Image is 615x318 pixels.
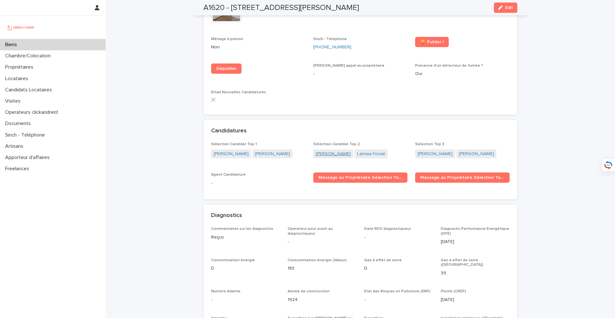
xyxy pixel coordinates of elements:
[441,289,466,293] span: Plomb (CREP)
[211,37,243,41] span: Ménage à prévoir
[313,45,351,49] ringoverc2c-number-84e06f14122c: [PHONE_NUMBER]
[415,37,449,47] a: 🏆 Publier !
[313,45,351,49] ringoverc2c-84e06f14122c: Call with Ringover
[211,227,273,231] span: Commentaires sur les diagnostics
[211,297,280,303] p: -
[3,155,55,161] p: Apporteur d'affaires
[505,5,513,10] span: Edit
[459,151,494,157] a: [PERSON_NAME]
[211,173,246,177] span: Agent Candidature
[211,44,306,51] p: Non
[441,258,483,267] span: Gaz à effet de serre ([GEOGRAPHIC_DATA])
[288,227,333,235] span: Opérateur pour ouvrir au diagnostiqueur
[214,151,249,157] a: [PERSON_NAME]
[3,76,33,82] p: Locataires
[211,265,280,272] p: D
[3,132,50,138] p: Sinch - Téléphone
[211,258,255,262] span: Consommation énergie
[316,151,351,157] a: [PERSON_NAME]
[364,265,433,272] p: D
[288,297,357,303] p: 1924
[364,234,433,241] p: -
[3,143,29,149] p: Artisans
[364,227,411,231] span: Date RDV diagnostiqueur
[211,128,247,135] h2: Candidatures
[415,142,444,146] span: Selection Top 3
[3,121,36,127] p: Documents
[3,98,26,104] p: Visites
[418,151,453,157] a: [PERSON_NAME]
[420,40,444,44] span: 🏆 Publier !
[318,175,403,180] span: Message au Propriétaire Sélection Top 1
[211,234,280,241] p: Reçus
[288,238,357,245] p: -
[364,297,433,303] p: -
[255,151,290,157] a: [PERSON_NAME]
[3,42,22,48] p: Biens
[313,172,408,183] a: Message au Propriétaire Sélection Top 1
[216,66,236,71] span: Dépublier
[211,142,257,146] span: Sélection Candidat Top 1
[420,175,504,180] span: Message au Propriétaire Sélection Top 2
[211,289,241,293] span: Numéro Ademe
[364,258,402,262] span: Gaz à effet de serre
[5,21,36,34] img: UCB0brd3T0yccxBKYDjQ
[441,270,510,277] p: 39
[211,90,266,94] span: Email Nouvelles Candidatures
[313,37,347,41] span: Sinch - Téléphone
[357,151,385,157] a: Lamiaa Foulal
[288,258,347,262] span: Consommation énergie (Valeur)
[313,64,384,68] span: [PERSON_NAME] appel au propriétaire
[441,238,510,245] p: [DATE]
[415,172,510,183] a: Message au Propriétaire Sélection Top 2
[3,166,34,172] p: Freelances
[3,109,63,115] p: Operateurs clickandrent
[211,180,306,187] p: -
[441,227,509,235] span: Diagnostic Performance Energétique (DPE)
[441,297,510,303] p: [DATE]
[3,53,56,59] p: Chambre/Colocation
[211,212,242,219] h2: Diagnostics
[415,71,510,77] p: Oui
[211,63,242,74] a: Dépublier
[3,64,38,70] p: Propriétaires
[494,3,517,13] button: Edit
[415,64,483,68] span: Présence d'un détecteur de fumée ?
[364,289,430,293] span: Etat des Risques et Pollutions (ERP)
[313,142,360,146] span: Sélection Candidat Top 2
[313,44,351,51] a: [PHONE_NUMBER]
[288,265,357,272] p: 183
[313,71,408,77] p: -
[288,289,330,293] span: Année de construction
[203,3,359,13] h2: A1620 - [STREET_ADDRESS][PERSON_NAME]
[3,87,57,93] p: Candidats Locataires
